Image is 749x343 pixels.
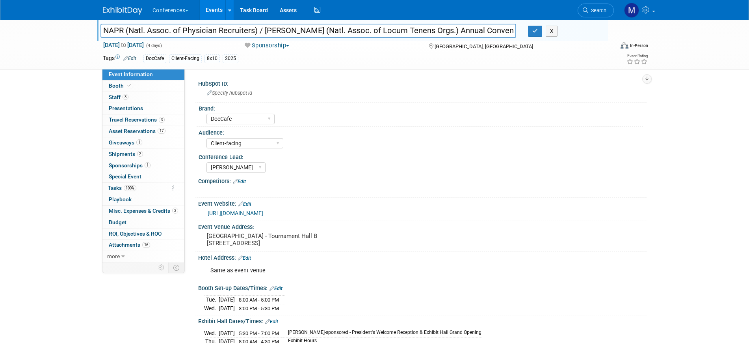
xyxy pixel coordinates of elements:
span: more [107,253,120,259]
a: Edit [269,286,283,291]
pre: [GEOGRAPHIC_DATA] - Tournament Hall B [STREET_ADDRESS] [207,232,376,247]
span: Misc. Expenses & Credits [109,208,178,214]
td: Toggle Event Tabs [168,262,184,273]
img: Marygrace LeGros [624,3,639,18]
img: Format-Inperson.png [621,42,628,49]
td: Personalize Event Tab Strip [155,262,169,273]
div: Brand: [199,103,643,112]
td: Tags [103,54,136,63]
span: 16 [142,242,150,248]
span: [GEOGRAPHIC_DATA], [GEOGRAPHIC_DATA] [435,43,533,49]
td: Tue. [204,296,219,304]
a: Staff3 [102,92,184,103]
span: Presentations [109,105,143,111]
td: Wed. [204,329,219,337]
div: Client-Facing [169,54,202,63]
span: 17 [158,128,165,134]
span: Event Information [109,71,153,77]
td: Wed. [204,304,219,312]
div: Hotel Address: [198,252,647,262]
td: [DATE] [219,296,235,304]
span: Travel Reservations [109,116,165,123]
a: Asset Reservations17 [102,126,184,137]
a: Presentations [102,103,184,114]
span: 2 [137,151,143,157]
div: Exhibit Hall Dates/Times: [198,315,647,326]
div: Booth Set-up Dates/Times: [198,282,647,292]
div: Audience: [199,127,643,137]
a: more [102,251,184,262]
a: Event Information [102,69,184,80]
a: ROI, Objectives & ROO [102,229,184,240]
span: 8:00 AM - 5:00 PM [239,297,279,303]
span: Giveaways [109,139,142,146]
a: Search [578,4,614,17]
div: HubSpot ID: [198,78,647,88]
span: Specify hubspot id [207,90,252,96]
a: Sponsorships1 [102,160,184,171]
a: Playbook [102,194,184,205]
span: Playbook [109,196,132,202]
div: Event Rating [626,54,648,58]
a: Misc. Expenses & Credits3 [102,206,184,217]
span: Tasks [108,185,136,191]
span: Staff [109,94,128,100]
td: [DATE] [219,304,235,312]
button: Sponsorship [242,41,292,50]
div: DocCafe [143,54,166,63]
td: [DATE] [219,329,235,337]
span: 3 [172,208,178,214]
span: [DATE] [DATE] [103,41,144,49]
a: Edit [123,56,136,61]
a: Budget [102,217,184,228]
i: Booth reservation complete [127,83,131,88]
div: Same as event venue [205,263,560,279]
span: 1 [145,162,151,168]
span: 3 [123,94,128,100]
span: Asset Reservations [109,128,165,134]
a: [URL][DOMAIN_NAME] [208,210,263,216]
span: 5:30 PM - 7:00 PM [239,330,279,336]
a: Tasks100% [102,183,184,194]
a: Edit [265,319,278,324]
span: 3 [159,117,165,123]
span: 1 [136,139,142,145]
span: Booth [109,82,133,89]
div: Conference Lead: [199,151,643,161]
a: Giveaways1 [102,137,184,148]
div: 2025 [223,54,238,63]
span: Shipments [109,151,143,157]
div: 8x10 [204,54,220,63]
a: Travel Reservations3 [102,114,184,126]
span: Special Event [109,173,141,180]
div: Event Format [567,41,649,53]
a: Shipments2 [102,149,184,160]
div: Event Venue Address: [198,221,647,231]
a: Booth [102,81,184,92]
span: Search [588,7,606,13]
span: Budget [109,219,126,225]
span: Attachments [109,242,150,248]
span: 3:00 PM - 5:30 PM [239,306,279,311]
a: Edit [238,201,251,207]
img: ExhibitDay [103,7,142,15]
span: to [120,42,127,48]
a: Edit [233,179,246,184]
td: [PERSON_NAME]-sponsored - President's Welcome Reception & Exhibit Hall Grand Opening [283,329,481,337]
a: Attachments16 [102,240,184,251]
span: ROI, Objectives & ROO [109,231,162,237]
div: Competitors: [198,175,647,186]
a: Special Event [102,171,184,182]
a: Edit [238,255,251,261]
span: 100% [124,185,136,191]
div: Event Website: [198,198,647,208]
span: (4 days) [145,43,162,48]
span: Sponsorships [109,162,151,169]
button: X [546,26,558,37]
div: In-Person [630,43,648,49]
